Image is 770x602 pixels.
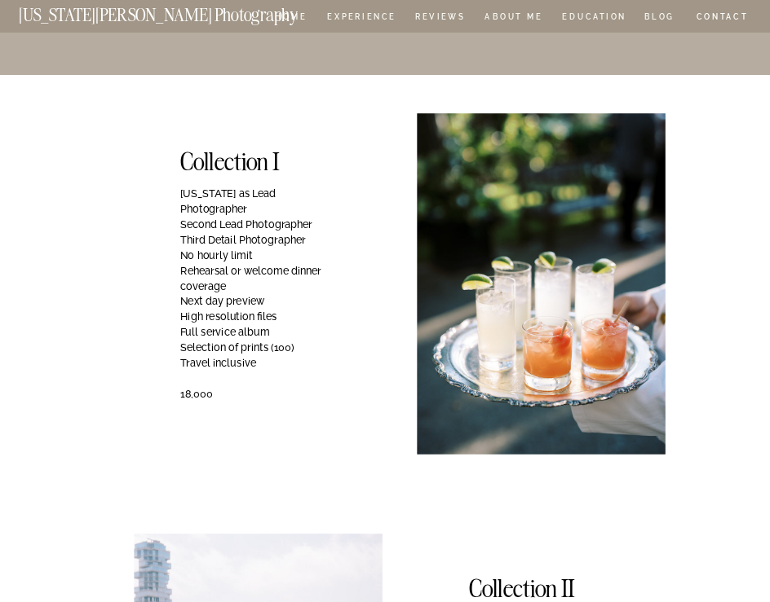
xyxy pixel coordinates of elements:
a: REVIEWS [415,13,463,24]
a: HOME [272,13,309,24]
a: [US_STATE][PERSON_NAME] Photography [19,7,341,17]
h1: Collection II [469,577,613,600]
a: BLOG [644,13,675,24]
p: [US_STATE] as Lead Photographer Second Lead Photographer Third Detail Photographer No hourly limi... [180,186,338,416]
a: CONTACT [696,10,749,24]
a: Experience [327,13,395,24]
a: EDUCATION [561,13,629,24]
a: ABOUT ME [485,13,543,24]
h1: Collection I [180,150,323,173]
